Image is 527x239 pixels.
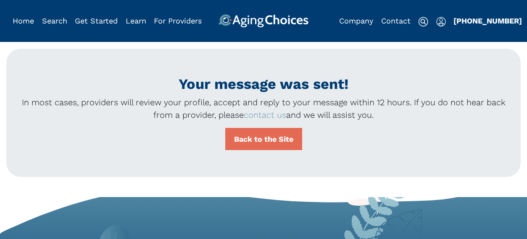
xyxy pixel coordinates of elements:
[154,16,202,25] a: For Providers
[339,16,373,25] a: Company
[42,14,67,28] div: Popover trigger
[418,17,428,27] img: search-icon.svg
[219,14,308,28] img: AgingChoices
[126,16,146,25] a: Learn
[436,14,446,28] div: Popover trigger
[42,16,67,25] a: Search
[75,16,118,25] a: Get Started
[381,16,411,25] a: Contact
[244,110,286,120] a: contact us
[13,16,34,25] a: Home
[20,75,507,93] h1: Your message was sent!
[453,16,522,25] a: [PHONE_NUMBER]
[436,17,446,27] img: user-icon.svg
[20,96,507,121] p: In most cases, providers will review your profile, accept and reply to your message within 12 hou...
[225,128,302,150] a: Back to the Site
